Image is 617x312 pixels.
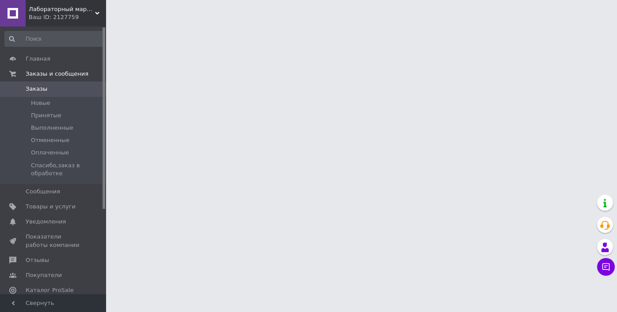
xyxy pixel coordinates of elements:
span: Отзывы [26,256,49,264]
span: Принятые [31,112,61,119]
span: Выполненные [31,124,73,132]
span: Каталог ProSale [26,286,73,294]
span: Оплаченные [31,149,69,157]
input: Поиск [4,31,104,47]
button: Чат с покупателем [597,258,615,276]
span: Лабораторный маркет [29,5,95,13]
span: Покупатели [26,271,62,279]
span: Товары и услуги [26,203,76,211]
span: Спасибо,заказ в обработке [31,162,103,177]
span: Показатели работы компании [26,233,82,249]
span: Заказы [26,85,47,93]
span: Сообщения [26,188,60,196]
span: Главная [26,55,50,63]
span: Отмененные [31,136,69,144]
span: Уведомления [26,218,66,226]
span: Новые [31,99,50,107]
span: Заказы и сообщения [26,70,88,78]
div: Ваш ID: 2127759 [29,13,106,21]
